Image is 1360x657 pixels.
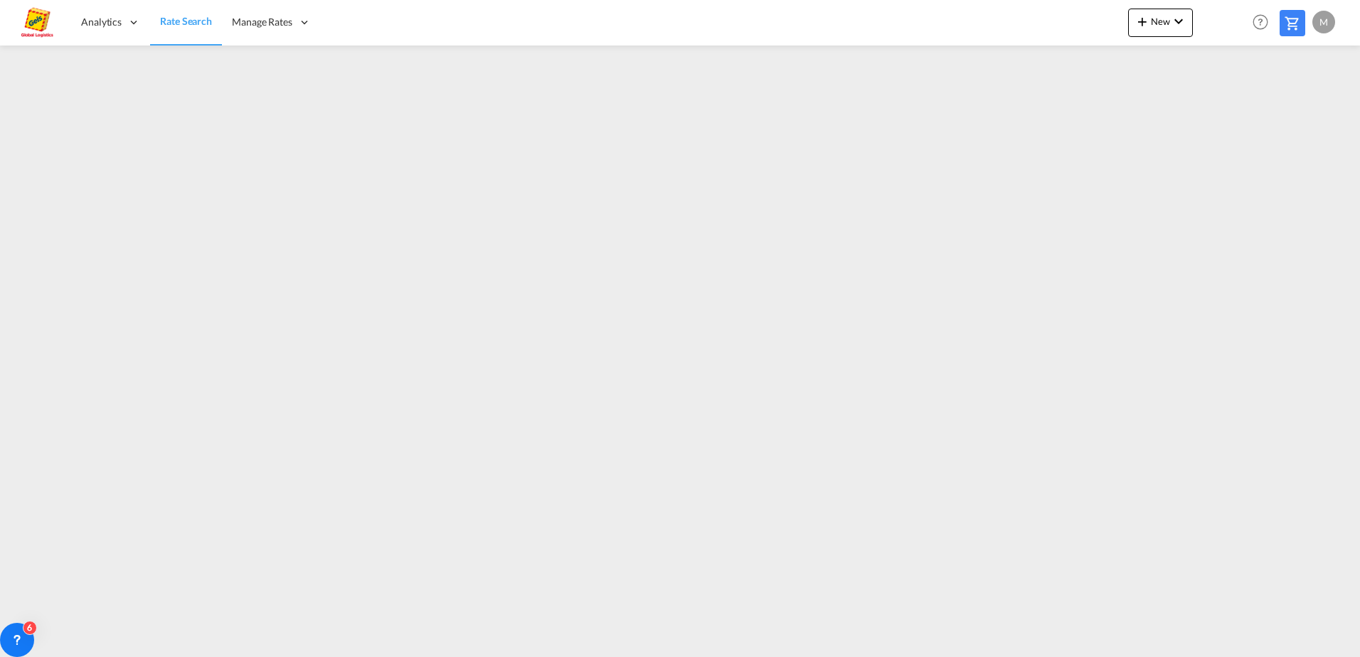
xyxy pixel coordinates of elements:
[1248,10,1280,36] div: Help
[1248,10,1273,34] span: Help
[1170,13,1187,30] md-icon: icon-chevron-down
[1134,16,1187,27] span: New
[1312,11,1335,33] div: M
[232,15,292,29] span: Manage Rates
[160,15,212,27] span: Rate Search
[21,6,53,38] img: a2a4a140666c11eeab5485e577415959.png
[1134,13,1151,30] md-icon: icon-plus 400-fg
[1128,9,1193,37] button: icon-plus 400-fgNewicon-chevron-down
[81,15,122,29] span: Analytics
